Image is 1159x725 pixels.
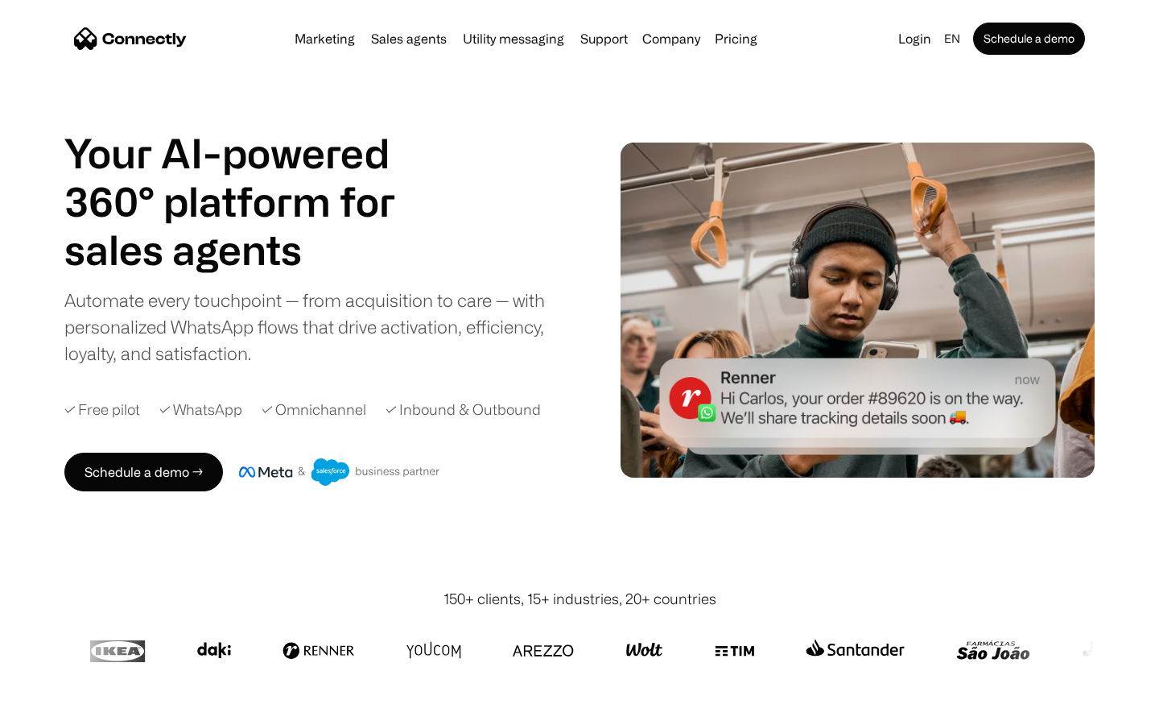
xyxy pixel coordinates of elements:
[64,129,435,226] h1: Your AI-powered 360° platform for
[64,226,435,274] h1: sales agents
[288,32,361,45] a: Marketing
[239,458,440,486] img: Meta and Salesforce business partner badge.
[64,287,571,367] div: Automate every touchpoint — from acquisition to care — with personalized WhatsApp flows that driv...
[973,23,1085,55] a: Schedule a demo
[456,32,571,45] a: Utility messaging
[386,399,541,420] div: ✓ Inbound & Outbound
[944,27,960,50] div: en
[642,27,700,50] div: Company
[365,32,453,45] a: Sales agents
[443,588,716,610] div: 150+ clients, 15+ industries, 20+ countries
[64,399,140,420] div: ✓ Free pilot
[32,697,97,719] ul: Language list
[16,695,97,719] aside: Language selected: English
[159,399,242,420] div: ✓ WhatsApp
[574,32,634,45] a: Support
[708,32,764,45] a: Pricing
[892,27,938,50] a: Login
[262,399,366,420] div: ✓ Omnichannel
[64,453,223,491] a: Schedule a demo →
